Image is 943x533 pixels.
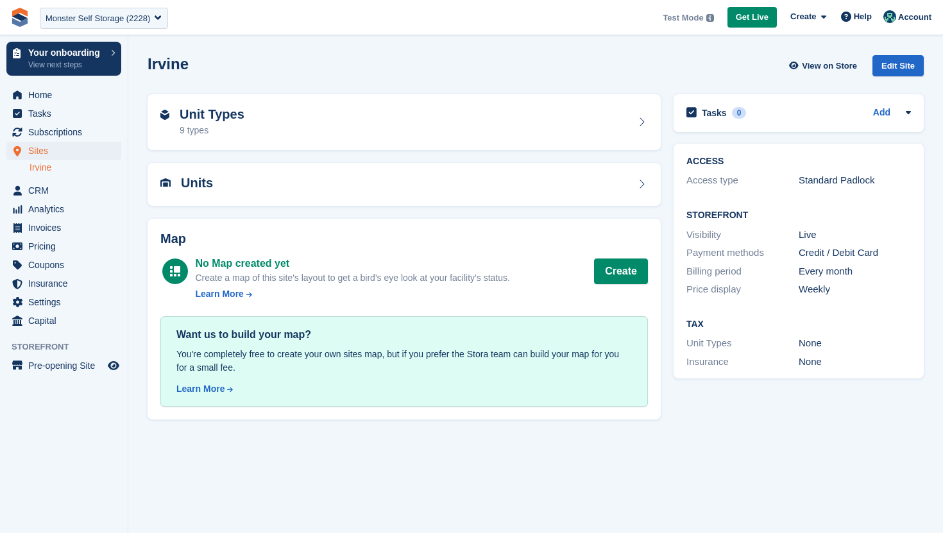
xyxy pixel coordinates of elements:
a: Preview store [106,358,121,373]
img: Jennifer Ofodile [883,10,896,23]
a: menu [6,182,121,199]
a: Units [148,163,661,206]
span: Sites [28,142,105,160]
span: Home [28,86,105,104]
a: menu [6,293,121,311]
img: unit-type-icn-2b2737a686de81e16bb02015468b77c625bbabd49415b5ef34ead5e3b44a266d.svg [160,110,169,120]
div: Create a map of this site's layout to get a bird's eye look at your facility's status. [195,271,509,285]
a: menu [6,256,121,274]
a: Your onboarding View next steps [6,42,121,76]
h2: Storefront [686,210,911,221]
div: Weekly [799,282,911,297]
span: Get Live [736,11,769,24]
span: Subscriptions [28,123,105,141]
div: Access type [686,173,799,188]
div: You're completely free to create your own sites map, but if you prefer the Stora team can build y... [176,348,632,375]
h2: ACCESS [686,157,911,167]
div: Visibility [686,228,799,242]
div: Insurance [686,355,799,369]
div: Standard Padlock [799,173,911,188]
h2: Tasks [702,107,727,119]
a: Learn More [176,382,632,396]
div: Learn More [195,287,243,301]
div: None [799,336,911,351]
span: Account [898,11,931,24]
a: menu [6,357,121,375]
span: Pre-opening Site [28,357,105,375]
a: menu [6,86,121,104]
a: menu [6,142,121,160]
h2: Map [160,232,648,246]
img: unit-icn-7be61d7bf1b0ce9d3e12c5938cc71ed9869f7b940bace4675aadf7bd6d80202e.svg [160,178,171,187]
h2: Tax [686,319,911,330]
div: Credit / Debit Card [799,246,911,260]
a: Irvine [30,162,121,174]
div: Live [799,228,911,242]
span: View on Store [802,60,857,72]
a: menu [6,219,121,237]
h2: Irvine [148,55,189,72]
a: menu [6,275,121,292]
span: Coupons [28,256,105,274]
div: Billing period [686,264,799,279]
p: View next steps [28,59,105,71]
a: menu [6,237,121,255]
div: Every month [799,264,911,279]
a: Unit Types 9 types [148,94,661,151]
div: 0 [732,107,747,119]
span: Create [790,10,816,23]
img: icon-info-grey-7440780725fd019a000dd9b08b2336e03edf1995a4989e88bcd33f0948082b44.svg [706,14,714,22]
img: map-icn-white-8b231986280072e83805622d3debb4903e2986e43859118e7b4002611c8ef794.svg [170,266,180,276]
a: menu [6,312,121,330]
div: No Map created yet [195,256,509,271]
a: menu [6,123,121,141]
div: Unit Types [686,336,799,351]
span: Storefront [12,341,128,353]
a: Edit Site [872,55,924,81]
span: CRM [28,182,105,199]
span: Test Mode [663,12,703,24]
a: Get Live [727,7,777,28]
span: Capital [28,312,105,330]
span: Tasks [28,105,105,123]
span: Insurance [28,275,105,292]
div: Monster Self Storage (2228) [46,12,150,25]
div: Price display [686,282,799,297]
a: Learn More [195,287,509,301]
span: Analytics [28,200,105,218]
button: Create [594,258,648,284]
a: menu [6,200,121,218]
a: Add [873,106,890,121]
div: Payment methods [686,246,799,260]
div: Edit Site [872,55,924,76]
span: Pricing [28,237,105,255]
div: None [799,355,911,369]
a: View on Store [787,55,862,76]
h2: Unit Types [180,107,244,122]
img: stora-icon-8386f47178a22dfd0bd8f6a31ec36ba5ce8667c1dd55bd0f319d3a0aa187defe.svg [10,8,30,27]
div: Learn More [176,382,225,396]
span: Settings [28,293,105,311]
p: Your onboarding [28,48,105,57]
h2: Units [181,176,213,190]
div: Want us to build your map? [176,327,632,343]
span: Invoices [28,219,105,237]
span: Help [854,10,872,23]
div: 9 types [180,124,244,137]
a: menu [6,105,121,123]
